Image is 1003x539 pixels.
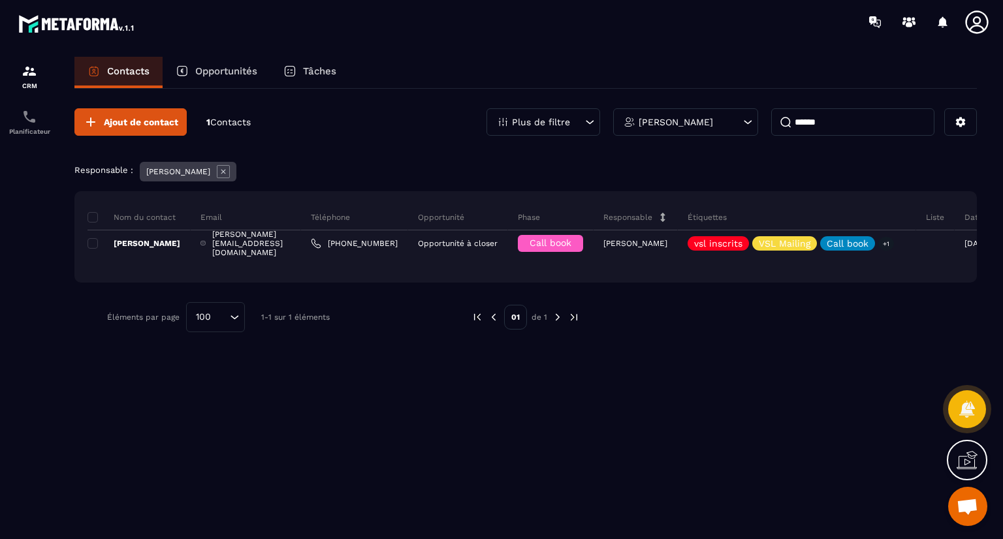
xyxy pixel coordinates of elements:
a: [PHONE_NUMBER] [311,238,398,249]
p: Phase [518,212,540,223]
p: CRM [3,82,56,89]
p: Contacts [107,65,150,77]
button: Ajout de contact [74,108,187,136]
p: [PERSON_NAME] [603,239,667,248]
span: Call book [530,238,571,248]
img: next [552,311,564,323]
p: [PERSON_NAME] [639,117,713,127]
img: prev [488,311,500,323]
p: Plus de filtre [512,117,570,127]
p: Nom du contact [88,212,176,223]
p: Étiquettes [688,212,727,223]
p: 01 [504,305,527,330]
p: vsl inscrits [694,239,742,248]
img: logo [18,12,136,35]
img: next [568,311,580,323]
p: VSL Mailing [759,239,810,248]
p: [PERSON_NAME] [88,238,180,249]
p: Responsable [603,212,652,223]
input: Search for option [215,310,227,324]
p: Éléments par page [107,313,180,322]
p: Responsable : [74,165,133,175]
p: de 1 [532,312,547,322]
img: formation [22,63,37,79]
a: formationformationCRM [3,54,56,99]
p: [PERSON_NAME] [146,167,210,176]
p: +1 [878,237,894,251]
a: Tâches [270,57,349,88]
p: Tâches [303,65,336,77]
a: Ouvrir le chat [948,487,987,526]
p: Planificateur [3,128,56,135]
div: Search for option [186,302,245,332]
p: 1 [206,116,251,129]
p: Téléphone [311,212,350,223]
img: prev [471,311,483,323]
span: Contacts [210,117,251,127]
p: Liste [926,212,944,223]
p: Email [200,212,222,223]
p: Opportunité à closer [418,239,498,248]
p: Opportunité [418,212,464,223]
a: schedulerschedulerPlanificateur [3,99,56,145]
p: 1-1 sur 1 éléments [261,313,330,322]
span: 100 [191,310,215,324]
span: Ajout de contact [104,115,178,129]
p: Call book [827,239,868,248]
img: scheduler [22,109,37,125]
p: Opportunités [195,65,257,77]
a: Contacts [74,57,163,88]
a: Opportunités [163,57,270,88]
